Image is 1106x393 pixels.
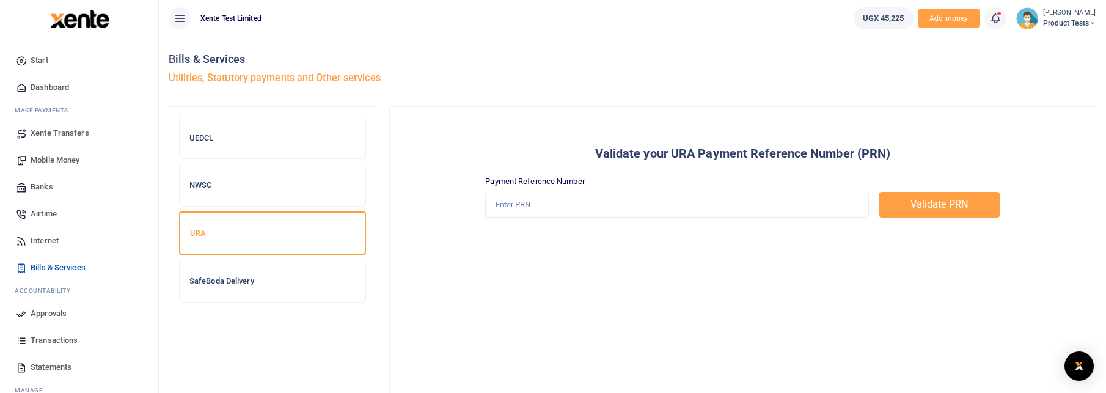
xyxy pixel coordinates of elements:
[10,327,148,354] a: Transactions
[49,13,109,23] a: logo-small logo-large logo-large
[10,174,148,200] a: Banks
[400,146,1086,161] h6: Validate your URA Payment Reference Number (PRN)
[10,147,148,174] a: Mobile Money
[179,164,366,211] a: NWSC
[10,74,148,101] a: Dashboard
[31,334,78,347] span: Transactions
[196,13,266,24] span: Xente Test Limited
[31,262,86,274] span: Bills & Services
[918,13,980,22] a: Add money
[169,72,1096,84] h5: Utilities, Statutory payments and Other services
[485,193,869,218] input: Enter PRN
[24,287,70,294] span: countability
[179,117,366,164] a: UEDCL
[189,276,356,286] h6: SafeBoda Delivery
[10,47,148,74] a: Start
[50,10,109,28] img: logo-large
[10,227,148,254] a: Internet
[189,180,356,190] h6: NWSC
[918,9,980,29] span: Add money
[31,361,71,373] span: Statements
[169,53,1096,66] h4: Bills & Services
[10,281,148,300] li: Ac
[179,260,366,307] a: SafeBoda Delivery
[1016,7,1038,29] img: profile-user
[31,54,48,67] span: Start
[1016,7,1096,29] a: profile-user [PERSON_NAME] Product Tests
[854,7,914,29] a: UGX 45,225
[31,154,79,166] span: Mobile Money
[485,175,584,188] label: Payment Reference Number
[31,235,59,247] span: Internet
[31,81,69,94] span: Dashboard
[1064,351,1094,381] div: Open Intercom Messenger
[849,7,918,29] li: Wallet ballance
[31,307,67,320] span: Approvals
[31,127,89,139] span: Xente Transfers
[1043,8,1096,18] small: [PERSON_NAME]
[10,300,148,327] a: Approvals
[10,101,148,120] li: M
[31,181,53,193] span: Banks
[10,254,148,281] a: Bills & Services
[179,211,366,260] a: URA
[190,229,355,238] h6: URA
[10,120,148,147] a: Xente Transfers
[879,192,1000,218] button: Validate PRN
[21,107,68,114] span: ake Payments
[863,12,904,24] span: UGX 45,225
[31,208,57,220] span: Airtime
[10,354,148,381] a: Statements
[189,133,356,143] h6: UEDCL
[10,200,148,227] a: Airtime
[1043,18,1096,29] span: Product Tests
[918,9,980,29] li: Toup your wallet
